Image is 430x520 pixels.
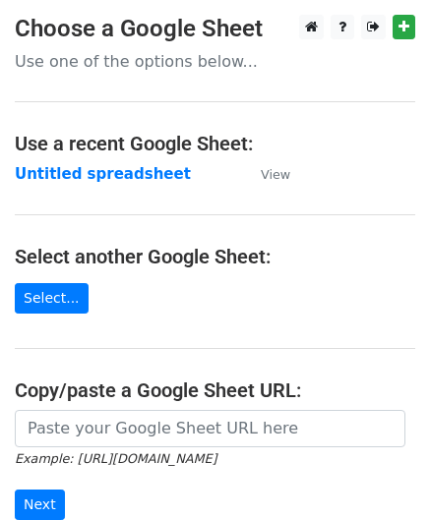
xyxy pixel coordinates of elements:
h4: Use a recent Google Sheet: [15,132,415,155]
a: Select... [15,283,89,314]
h4: Select another Google Sheet: [15,245,415,268]
input: Next [15,490,65,520]
a: View [241,165,290,183]
small: Example: [URL][DOMAIN_NAME] [15,451,216,466]
a: Untitled spreadsheet [15,165,191,183]
h3: Choose a Google Sheet [15,15,415,43]
h4: Copy/paste a Google Sheet URL: [15,378,415,402]
p: Use one of the options below... [15,51,415,72]
small: View [261,167,290,182]
input: Paste your Google Sheet URL here [15,410,405,447]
